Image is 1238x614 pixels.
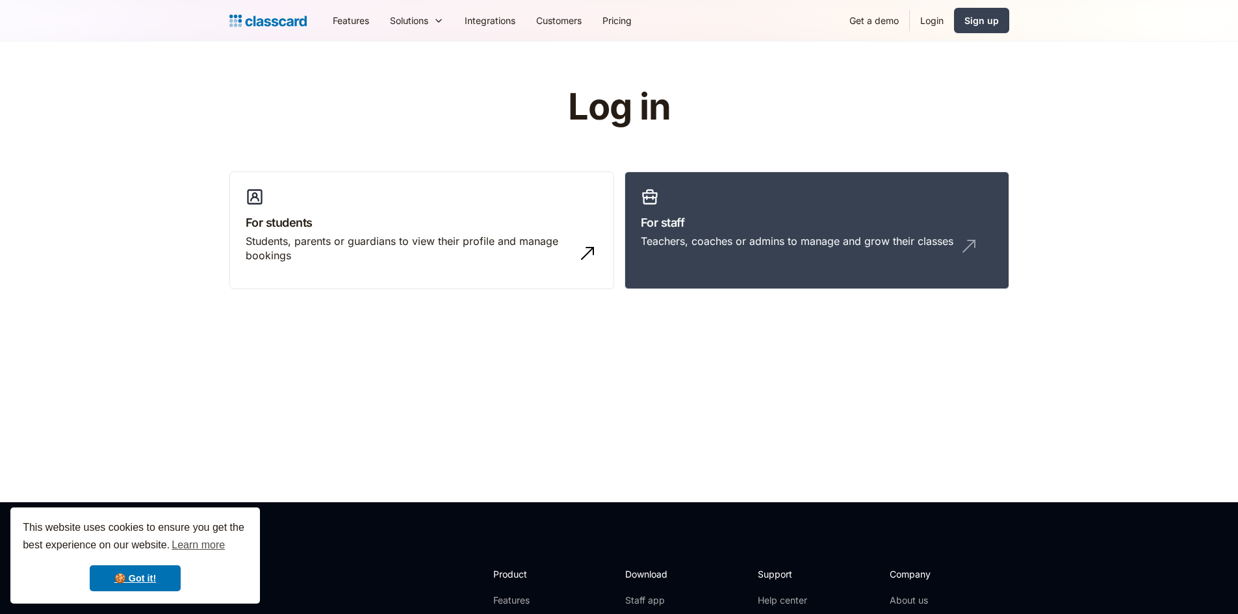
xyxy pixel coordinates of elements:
[641,234,953,248] div: Teachers, coaches or admins to manage and grow their classes
[170,535,227,555] a: learn more about cookies
[246,234,572,263] div: Students, parents or guardians to view their profile and manage bookings
[390,14,428,27] div: Solutions
[890,567,976,581] h2: Company
[493,567,563,581] h2: Product
[90,565,181,591] a: dismiss cookie message
[839,6,909,35] a: Get a demo
[758,594,810,607] a: Help center
[758,567,810,581] h2: Support
[592,6,642,35] a: Pricing
[493,594,563,607] a: Features
[890,594,976,607] a: About us
[641,214,993,231] h3: For staff
[625,567,678,581] h2: Download
[964,14,999,27] div: Sign up
[23,520,248,555] span: This website uses cookies to ensure you get the best experience on our website.
[625,172,1009,290] a: For staffTeachers, coaches or admins to manage and grow their classes
[454,6,526,35] a: Integrations
[413,87,825,127] h1: Log in
[625,594,678,607] a: Staff app
[910,6,954,35] a: Login
[954,8,1009,33] a: Sign up
[10,507,260,604] div: cookieconsent
[246,214,598,231] h3: For students
[229,172,614,290] a: For studentsStudents, parents or guardians to view their profile and manage bookings
[229,12,307,30] a: Logo
[380,6,454,35] div: Solutions
[322,6,380,35] a: Features
[526,6,592,35] a: Customers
